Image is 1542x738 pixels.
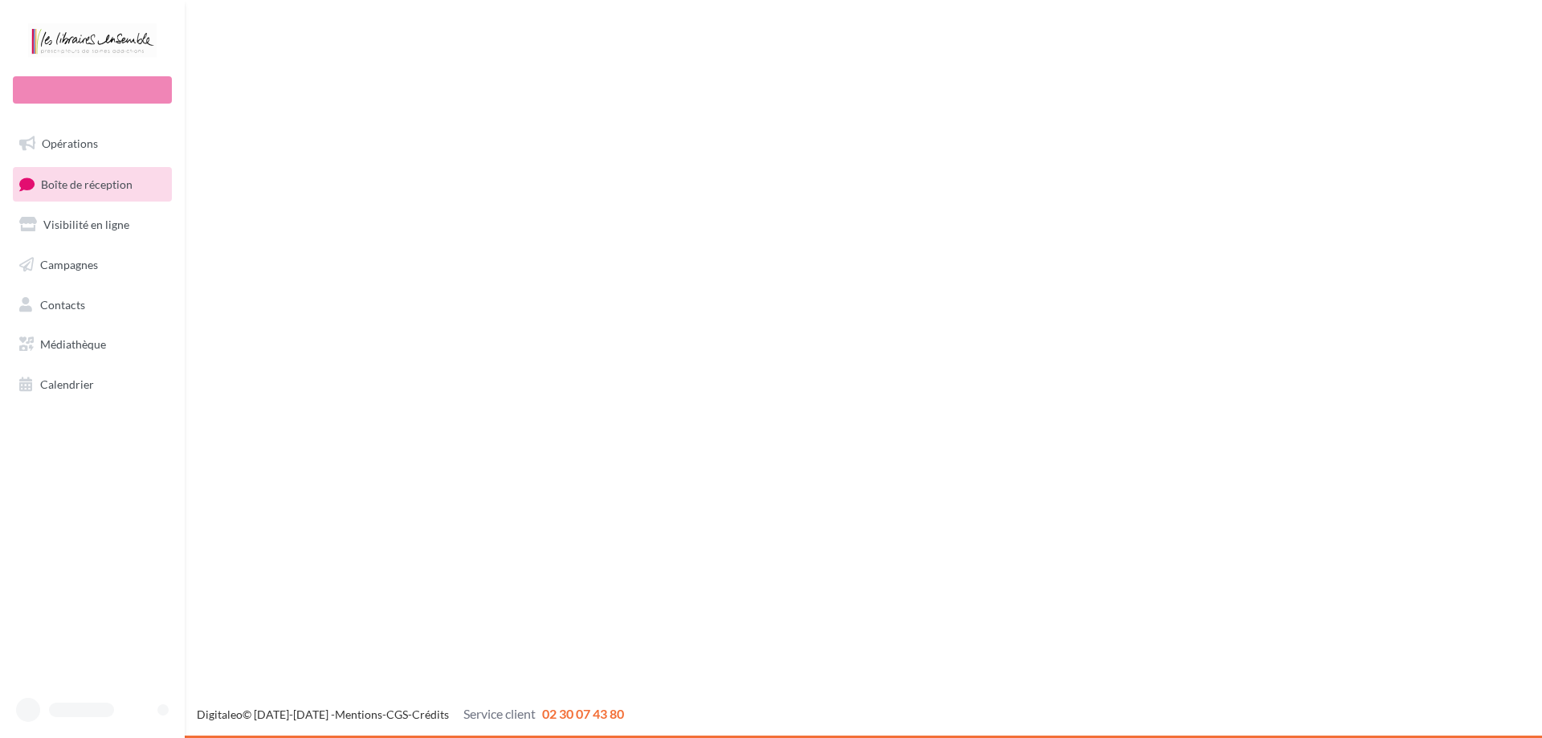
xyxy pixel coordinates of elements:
[10,368,175,402] a: Calendrier
[10,127,175,161] a: Opérations
[41,177,133,190] span: Boîte de réception
[542,706,624,721] span: 02 30 07 43 80
[40,337,106,351] span: Médiathèque
[197,707,243,721] a: Digitaleo
[43,218,129,231] span: Visibilité en ligne
[335,707,382,721] a: Mentions
[42,137,98,150] span: Opérations
[40,297,85,311] span: Contacts
[386,707,408,721] a: CGS
[40,258,98,271] span: Campagnes
[10,208,175,242] a: Visibilité en ligne
[13,76,172,104] div: Nouvelle campagne
[10,167,175,202] a: Boîte de réception
[412,707,449,721] a: Crédits
[197,707,624,721] span: © [DATE]-[DATE] - - -
[40,377,94,391] span: Calendrier
[10,328,175,361] a: Médiathèque
[463,706,536,721] span: Service client
[10,248,175,282] a: Campagnes
[10,288,175,322] a: Contacts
